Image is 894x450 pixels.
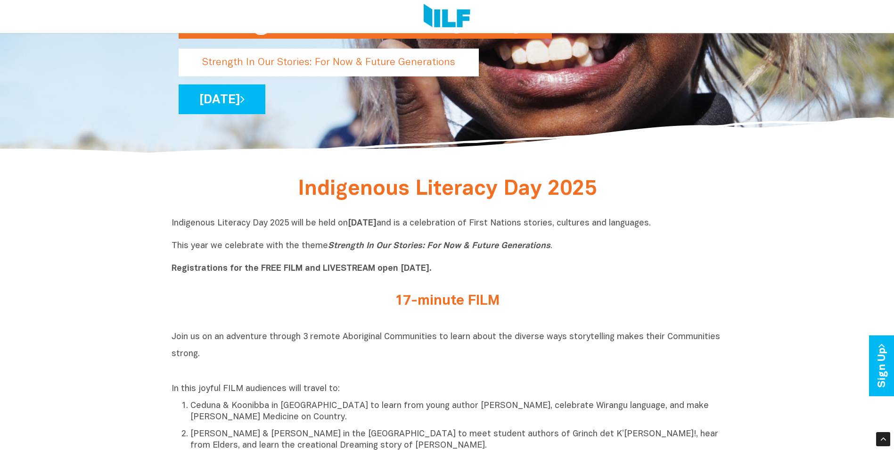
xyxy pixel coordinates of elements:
p: In this joyful FILM audiences will travel to: [172,383,723,395]
p: Ceduna & Koonibba in [GEOGRAPHIC_DATA] to learn from young author [PERSON_NAME], celebrate Wirang... [190,400,723,423]
h1: Indigenous Literacy Day [202,0,528,39]
div: Scroll Back to Top [876,432,890,446]
b: [DATE] [348,219,377,227]
i: Strength In Our Stories: For Now & Future Generations [328,242,550,250]
a: [DATE] [179,84,265,114]
img: Logo [424,4,470,29]
b: Registrations for the FREE FILM and LIVESTREAM open [DATE]. [172,265,432,273]
p: Indigenous Literacy Day 2025 will be held on and is a celebration of First Nations stories, cultu... [172,218,723,275]
span: Join us on an adventure through 3 remote Aboriginal Communities to learn about the diverse ways s... [172,333,720,358]
p: Strength In Our Stories: For Now & Future Generations [179,49,479,76]
span: Indigenous Literacy Day 2025 [298,180,597,199]
h2: 17-minute FILM [271,293,624,309]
